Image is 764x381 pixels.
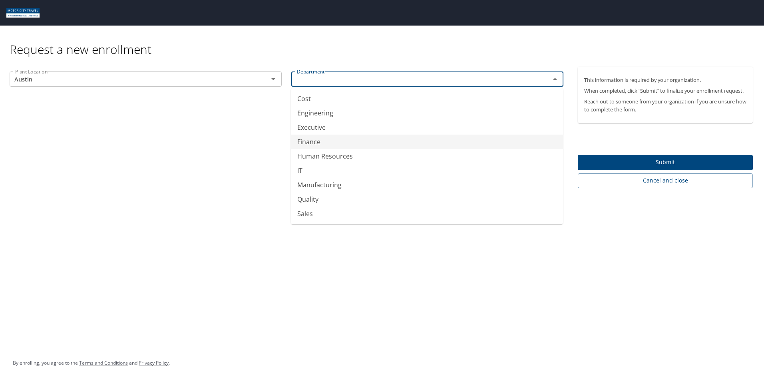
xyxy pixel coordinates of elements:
button: Submit [578,155,753,171]
li: IT [291,163,563,178]
span: Cancel and close [584,176,746,186]
li: Finance [291,135,563,149]
li: Human Resources [291,149,563,163]
a: Privacy Policy [139,359,169,366]
div: By enrolling, you agree to the and . [13,353,170,373]
div: Request a new enrollment [10,26,759,57]
img: Motor City logo [6,8,40,18]
li: Executive [291,120,563,135]
p: This information is required by your organization. [584,76,746,84]
p: When completed, click “Submit” to finalize your enrollment request. [584,87,746,95]
span: Submit [584,157,746,167]
a: Terms and Conditions [79,359,128,366]
button: Open [268,73,279,85]
li: Manufacturing [291,178,563,192]
li: Engineering [291,106,563,120]
p: Reach out to someone from your organization if you are unsure how to complete the form. [584,98,746,113]
button: Cancel and close [578,173,753,188]
li: Quality [291,192,563,206]
li: Sales [291,206,563,221]
li: Cost [291,91,563,106]
button: Close [549,73,561,85]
